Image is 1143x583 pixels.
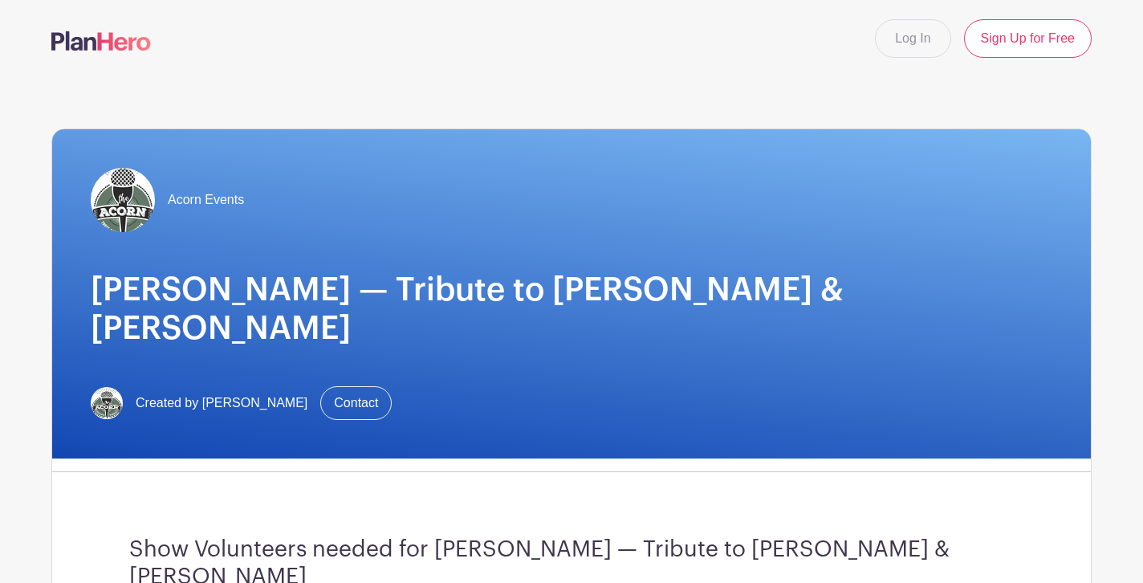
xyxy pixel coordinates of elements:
img: logo-507f7623f17ff9eddc593b1ce0a138ce2505c220e1c5a4e2b4648c50719b7d32.svg [51,31,151,51]
h1: [PERSON_NAME] — Tribute to [PERSON_NAME] & [PERSON_NAME] [91,271,1052,348]
a: Contact [320,386,392,420]
span: Acorn Events [168,190,244,210]
span: Created by [PERSON_NAME] [136,393,307,413]
img: Acorn%20Logo%20SMALL.jpg [91,387,123,419]
a: Sign Up for Free [964,19,1092,58]
a: Log In [875,19,950,58]
img: Acorn%20Logo%20SMALL.jpg [91,168,155,232]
